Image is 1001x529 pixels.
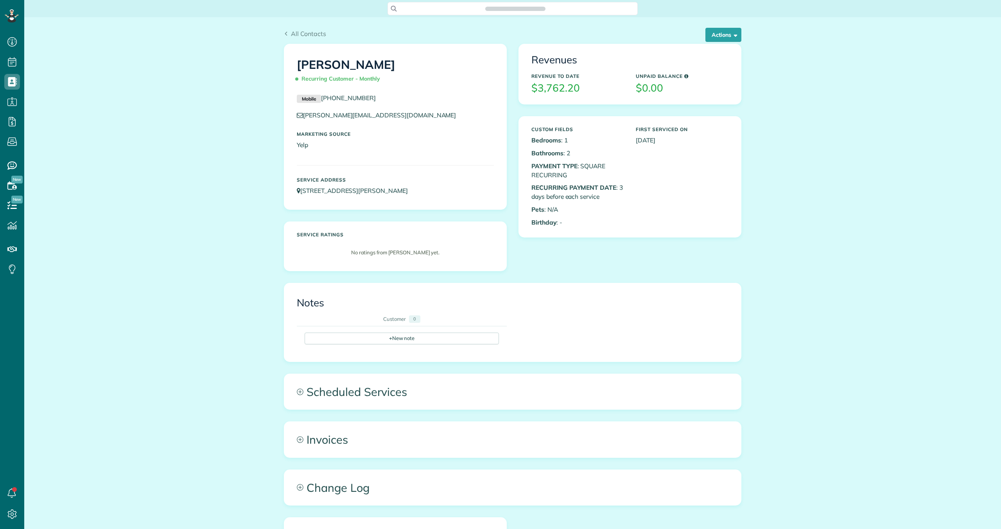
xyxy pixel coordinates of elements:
b: Birthday [531,218,556,226]
h5: Revenue to Date [531,74,624,79]
h5: Unpaid Balance [636,74,728,79]
h5: Marketing Source [297,131,494,137]
b: RECURRING PAYMENT DATE [531,184,616,191]
h1: [PERSON_NAME] [297,58,494,86]
span: + [389,335,392,342]
div: Customer [383,315,406,323]
p: : 1 [531,136,624,145]
b: Bedrooms [531,136,561,144]
h5: Service ratings [297,232,494,237]
span: Search ZenMaid… [493,5,537,13]
a: Mobile[PHONE_NUMBER] [297,94,376,102]
p: No ratings from [PERSON_NAME] yet. [301,249,490,256]
a: Invoices [284,422,741,457]
button: Actions [705,28,741,42]
h5: Service Address [297,177,494,182]
p: : - [531,218,624,227]
b: Pets [531,205,544,213]
b: Bathrooms [531,149,563,157]
h3: $3,762.20 [531,83,624,94]
h3: Revenues [531,54,728,66]
b: PAYMENT TYPE [531,162,578,170]
div: 0 [409,315,420,323]
p: Yelp [297,140,494,149]
h5: First Serviced On [636,127,728,132]
h3: Notes [297,297,728,309]
p: [DATE] [636,136,728,145]
h5: Custom Fields [531,127,624,132]
span: All Contacts [291,30,326,38]
p: : 2 [531,149,624,158]
a: [PERSON_NAME][EMAIL_ADDRESS][DOMAIN_NAME] [297,111,463,119]
p: : N/A [531,205,624,214]
h3: $0.00 [636,83,728,94]
a: Change Log [284,470,741,505]
a: Scheduled Services [284,374,741,409]
div: New note [305,333,499,344]
p: : SQUARE RECURRING [531,162,624,180]
span: New [11,176,23,184]
a: [STREET_ADDRESS][PERSON_NAME] [297,187,415,194]
span: New [11,196,23,203]
a: All Contacts [284,29,326,38]
p: : 3 days before each service [531,183,624,201]
small: Mobile [297,95,321,103]
span: Recurring Customer - Monthly [297,72,383,86]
